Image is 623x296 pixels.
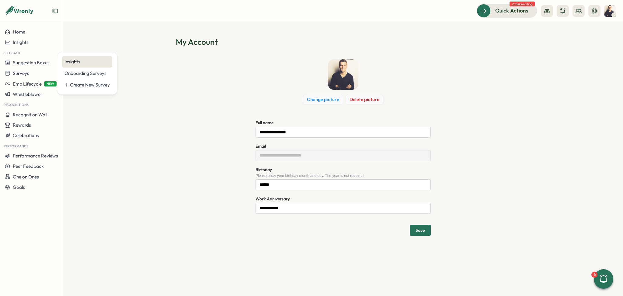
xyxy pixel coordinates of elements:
button: 6 [594,269,613,289]
button: Delete picture [346,95,383,104]
span: Emp Lifecycle [13,81,42,87]
span: Celebrations [13,132,39,138]
img: Jens Christenhuss [328,59,358,90]
span: Recognition Wall [13,112,47,118]
label: Full name [256,120,273,126]
h1: My Account [176,37,510,47]
label: Birthday [256,167,272,173]
span: Save [416,228,425,232]
button: Expand sidebar [52,8,58,14]
div: Please enter your birthday month and day. The year is not required. [256,174,431,178]
button: Save [410,225,431,236]
a: Onboarding Surveys [62,68,112,79]
span: Suggestion Boxes [13,60,50,65]
div: Insights [64,58,110,65]
div: Onboarding Surveys [64,70,110,77]
span: Peer Feedback [13,163,44,169]
a: Insights [62,56,112,68]
label: Email [256,143,266,150]
span: 2 tasks waiting [510,2,535,6]
label: Work Anniversary [256,196,290,203]
span: Goals [13,184,25,190]
span: NEW [44,81,57,86]
span: Insights [13,39,29,45]
button: Change picture [303,95,343,104]
span: One on Ones [13,174,39,180]
span: Performance Reviews [13,153,58,159]
span: Whistleblower [13,91,42,97]
span: Home [13,29,25,35]
img: Jens Christenhuss [604,5,616,17]
button: Quick Actions [477,4,537,17]
a: Create New Survey [62,79,112,91]
span: Rewards [13,122,31,128]
span: Quick Actions [495,7,528,15]
div: Create New Survey [70,82,110,88]
span: Surveys [13,70,29,76]
div: 6 [591,272,597,278]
